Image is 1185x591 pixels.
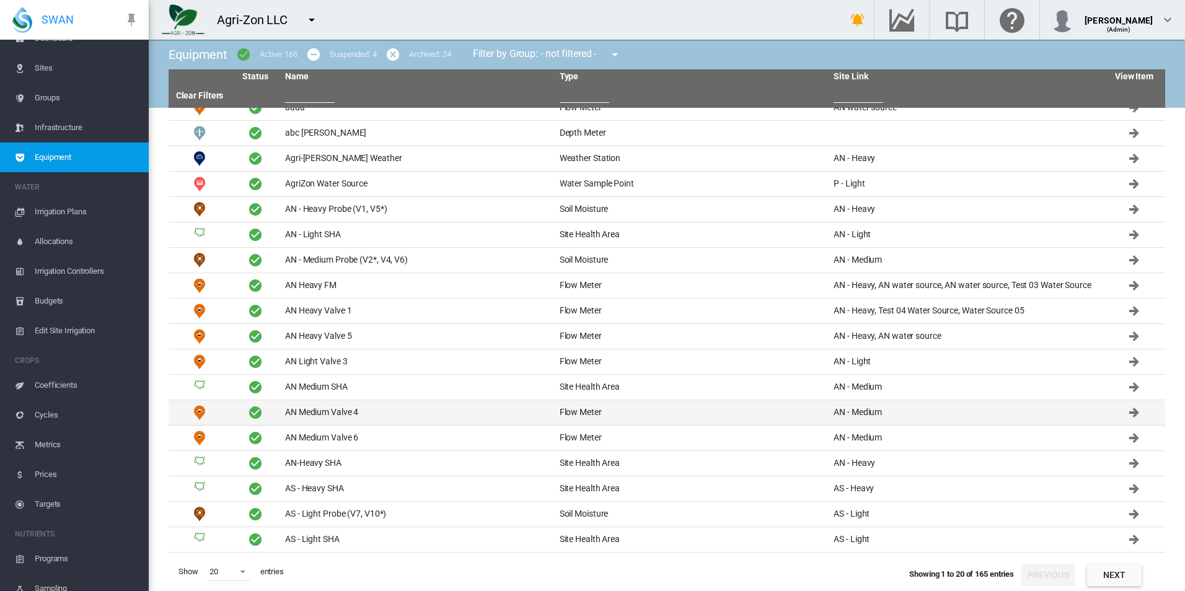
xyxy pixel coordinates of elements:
span: Cycles [35,400,139,430]
td: Soil Moisture [555,502,829,527]
td: Weather Station [555,146,829,171]
button: Click to go to equipment [1122,375,1147,400]
div: Agri-Zon LLC [217,11,299,28]
td: Flow Meter [555,299,829,323]
md-icon: Click to go to equipment [1127,456,1142,471]
span: Equipment [169,47,227,62]
span: Edit Site Irrigation [35,316,139,346]
td: AN - Light SHA [280,222,555,247]
img: profile.jpg [1050,7,1075,32]
tr: Weather Station Agri-[PERSON_NAME] Weather Weather Station AN - Heavy Click to go to equipment [169,146,1165,172]
td: AN water source [829,95,1103,120]
td: AS - Heavy SHA [280,476,555,501]
button: Click to go to equipment [1122,222,1147,247]
td: AN - Medium [829,400,1103,425]
td: abc [PERSON_NAME] [280,121,555,146]
span: Active [248,380,263,395]
span: Active [248,507,263,522]
td: AN - Heavy Probe (V1, V5*) [280,197,555,222]
img: 9.svg [192,100,207,115]
td: AS - Light [829,527,1103,552]
button: Click to go to equipment [1122,426,1147,450]
button: Click to go to equipment [1122,527,1147,552]
img: 9.svg [192,278,207,293]
span: Programs [35,544,139,574]
span: Budgets [35,286,139,316]
span: Allocations [35,227,139,256]
span: Show [174,561,203,582]
span: Irrigation Controllers [35,256,139,286]
tr: Site Health Area AN - Light SHA Site Health Area AN - Light Click to go to equipment [169,222,1165,248]
span: Active [248,481,263,496]
button: icon-bell-ring [845,7,870,32]
td: Site Health Area [555,451,829,476]
tr: Flow Meter AN Heavy Valve 1 Flow Meter AN - Heavy, Test 04 Water Source, Water Source 05 Click to... [169,299,1165,324]
span: CROPS [15,351,139,370]
button: icon-menu-down [299,7,324,32]
img: 11.svg [192,507,207,522]
img: 3.svg [192,456,207,471]
img: 10.svg [192,151,207,166]
td: AS - Heavy [829,476,1103,501]
md-icon: icon-menu-down [607,47,622,62]
button: Previous [1021,564,1075,586]
td: Flow Meter [169,299,231,323]
button: Click to go to equipment [1122,172,1147,196]
img: 9.svg [192,329,207,344]
tr: Soil Moisture AN - Heavy Probe (V1, V5*) Soil Moisture AN - Heavy Click to go to equipment [169,197,1165,222]
img: SWAN-Landscape-Logo-Colour-drop.png [12,7,32,33]
td: AN Heavy Valve 1 [280,299,555,323]
td: AN - Heavy [829,451,1103,476]
a: Name [285,71,309,81]
button: icon-checkbox-marked-circle [231,42,256,67]
md-icon: Click to go to equipment [1127,304,1142,318]
td: AN Light Valve 3 [280,349,555,374]
td: AN - Heavy, Test 04 Water Source, Water Source 05 [829,299,1103,323]
md-icon: Click to go to equipment [1127,202,1142,217]
tr: Flow Meter AN Heavy FM Flow Meter AN - Heavy, AN water source, AN water source, Test 03 Water Sou... [169,273,1165,299]
span: Active [248,227,263,242]
span: entries [255,561,289,582]
td: Site Health Area [555,222,829,247]
tr: Flow Meter AN Medium Valve 6 Flow Meter AN - Medium Click to go to equipment [169,426,1165,451]
div: Archived: 24 [409,49,451,60]
button: Click to go to equipment [1122,273,1147,298]
td: Soil Moisture [169,197,231,222]
tr: Soil Moisture AN - Medium Probe (V2*, V4, V6) Soil Moisture AN - Medium Click to go to equipment [169,248,1165,273]
span: Active [248,304,263,318]
div: Filter by Group: - not filtered - [464,42,632,67]
button: Click to go to equipment [1122,502,1147,527]
td: Site Health Area [555,476,829,501]
td: Site Health Area [169,476,231,501]
img: 3.svg [192,532,207,547]
td: Water Sample Point [555,172,829,196]
button: icon-minus-circle [301,42,326,67]
span: Active [248,329,263,344]
md-icon: icon-pin [124,12,139,27]
md-icon: icon-minus-circle [306,47,321,62]
button: Click to go to equipment [1122,146,1147,171]
button: Click to go to equipment [1122,400,1147,425]
td: AN Medium Valve 4 [280,400,555,425]
md-icon: Click to go to equipment [1127,354,1142,369]
md-icon: icon-chevron-down [1160,12,1175,27]
md-icon: icon-checkbox-marked-circle [236,47,251,62]
td: Flow Meter [169,324,231,349]
button: Click to go to equipment [1122,248,1147,273]
td: Soil Moisture [555,248,829,273]
td: AN - Heavy, AN water source [829,324,1103,349]
img: 13.svg [192,177,207,191]
td: Site Health Area [169,375,231,400]
th: Site Link [829,69,1103,84]
span: Prices [35,460,139,489]
td: Weather Station [169,146,231,171]
td: AN - Medium [829,426,1103,450]
button: icon-menu-down [602,42,627,67]
span: Active [248,151,263,166]
span: NUTRIENTS [15,524,139,544]
td: Depth Meter [555,121,829,146]
td: Soil Moisture [169,502,231,527]
td: Flow Meter [169,400,231,425]
td: Flow Meter [169,349,231,374]
div: Active: 165 [260,49,297,60]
